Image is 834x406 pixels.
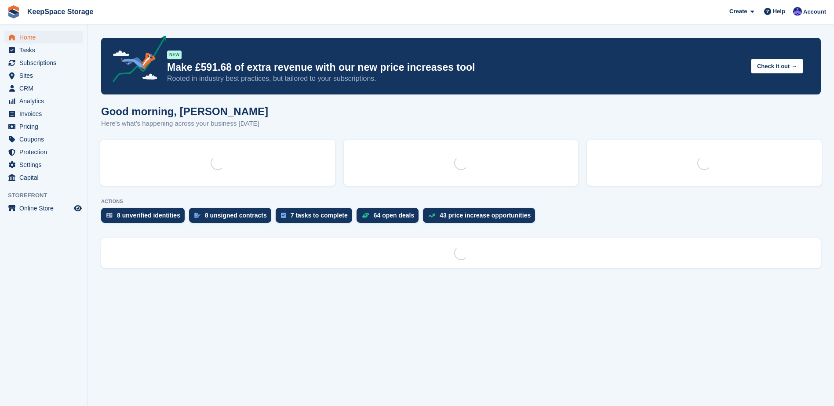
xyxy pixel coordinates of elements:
[73,203,83,214] a: Preview store
[4,159,83,171] a: menu
[428,214,435,217] img: price_increase_opportunities-93ffe204e8149a01c8c9dc8f82e8f89637d9d84a8eef4429ea346261dce0b2c0.svg
[167,61,744,74] p: Make £591.68 of extra revenue with our new price increases tool
[7,5,20,18] img: stora-icon-8386f47178a22dfd0bd8f6a31ec36ba5ce8667c1dd55bd0f319d3a0aa187defe.svg
[19,95,72,107] span: Analytics
[4,171,83,184] a: menu
[101,208,189,227] a: 8 unverified identities
[374,212,415,219] div: 64 open deals
[19,171,72,184] span: Capital
[101,119,268,129] p: Here's what's happening across your business [DATE]
[440,212,531,219] div: 43 price increase opportunities
[205,212,267,219] div: 8 unsigned contracts
[19,108,72,120] span: Invoices
[281,213,286,218] img: task-75834270c22a3079a89374b754ae025e5fb1db73e45f91037f5363f120a921f8.svg
[4,95,83,107] a: menu
[24,4,97,19] a: KeepSpace Storage
[4,69,83,82] a: menu
[423,208,539,227] a: 43 price increase opportunities
[357,208,423,227] a: 64 open deals
[793,7,802,16] img: Chloe Clark
[729,7,747,16] span: Create
[194,213,200,218] img: contract_signature_icon-13c848040528278c33f63329250d36e43548de30e8caae1d1a13099fd9432cc5.svg
[167,74,744,83] p: Rooted in industry best practices, but tailored to your subscriptions.
[362,212,369,218] img: deal-1b604bf984904fb50ccaf53a9ad4b4a5d6e5aea283cecdc64d6e3604feb123c2.svg
[4,133,83,145] a: menu
[19,69,72,82] span: Sites
[117,212,180,219] div: 8 unverified identities
[101,199,821,204] p: ACTIONS
[276,208,357,227] a: 7 tasks to complete
[19,159,72,171] span: Settings
[101,105,268,117] h1: Good morning, [PERSON_NAME]
[106,213,113,218] img: verify_identity-adf6edd0f0f0b5bbfe63781bf79b02c33cf7c696d77639b501bdc392416b5a36.svg
[4,82,83,94] a: menu
[4,57,83,69] a: menu
[8,191,87,200] span: Storefront
[19,146,72,158] span: Protection
[803,7,826,16] span: Account
[751,59,803,73] button: Check it out →
[4,120,83,133] a: menu
[19,57,72,69] span: Subscriptions
[19,133,72,145] span: Coupons
[773,7,785,16] span: Help
[4,202,83,214] a: menu
[19,202,72,214] span: Online Store
[291,212,348,219] div: 7 tasks to complete
[19,44,72,56] span: Tasks
[4,146,83,158] a: menu
[4,31,83,43] a: menu
[4,108,83,120] a: menu
[167,51,182,59] div: NEW
[189,208,276,227] a: 8 unsigned contracts
[105,36,167,86] img: price-adjustments-announcement-icon-8257ccfd72463d97f412b2fc003d46551f7dbcb40ab6d574587a9cd5c0d94...
[19,120,72,133] span: Pricing
[4,44,83,56] a: menu
[19,82,72,94] span: CRM
[19,31,72,43] span: Home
